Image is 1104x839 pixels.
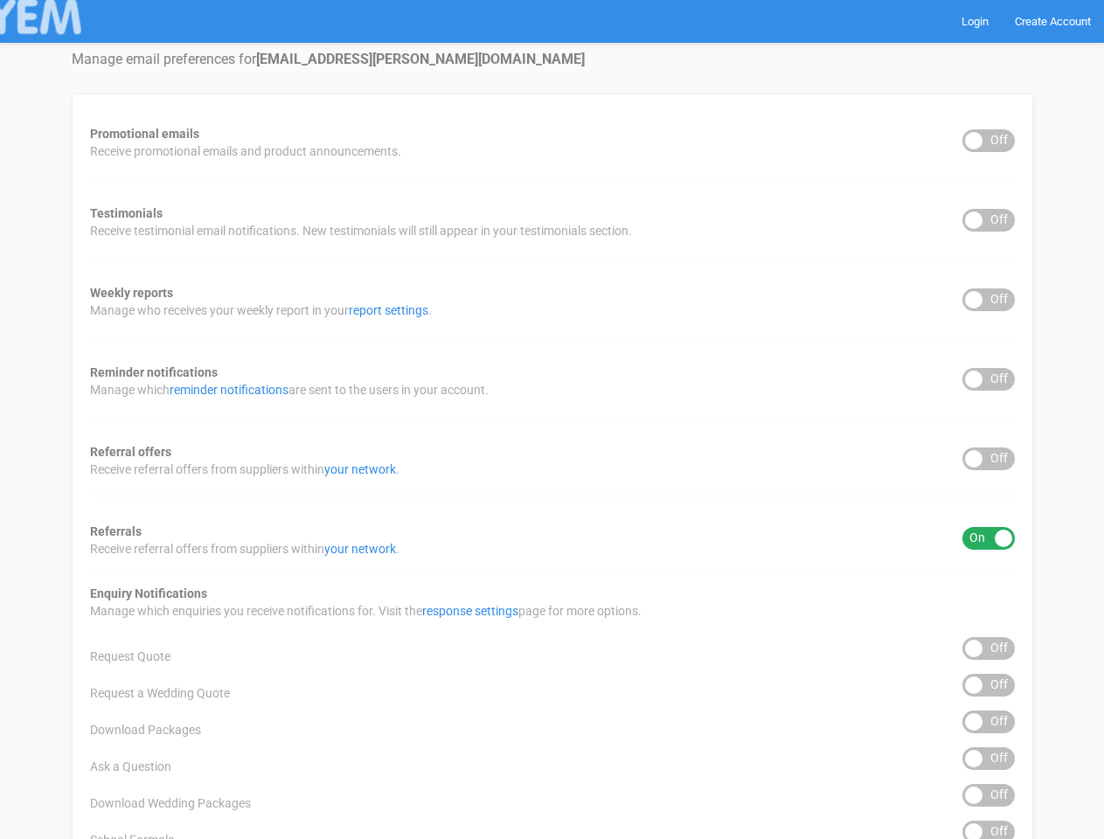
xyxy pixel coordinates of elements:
strong: Referral offers [90,445,171,459]
span: Download Wedding Packages [90,794,251,812]
h4: Manage email preferences for [72,52,1033,67]
strong: Enquiry Notifications [90,586,207,600]
span: Receive referral offers from suppliers within . [90,540,399,558]
strong: [EMAIL_ADDRESS][PERSON_NAME][DOMAIN_NAME] [256,51,585,67]
span: Manage who receives your weekly report in your . [90,302,432,319]
span: Manage which are sent to the users in your account. [90,381,489,399]
span: Receive referral offers from suppliers within . [90,461,399,478]
a: report settings [349,303,428,317]
span: Receive promotional emails and product announcements. [90,142,401,160]
strong: Weekly reports [90,286,173,300]
a: reminder notifications [170,383,288,397]
span: Manage which enquiries you receive notifications for. Visit the page for more options. [90,602,642,620]
a: your network [324,462,396,476]
strong: Promotional emails [90,127,199,141]
strong: Referrals [90,524,142,538]
span: Request a Wedding Quote [90,684,230,702]
a: response settings [422,604,518,618]
span: Download Packages [90,721,201,738]
span: Ask a Question [90,758,171,775]
a: your network [324,542,396,556]
strong: Reminder notifications [90,365,218,379]
span: Receive testimonial email notifications. New testimonials will still appear in your testimonials ... [90,222,632,239]
span: Request Quote [90,648,170,665]
strong: Testimonials [90,206,163,220]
